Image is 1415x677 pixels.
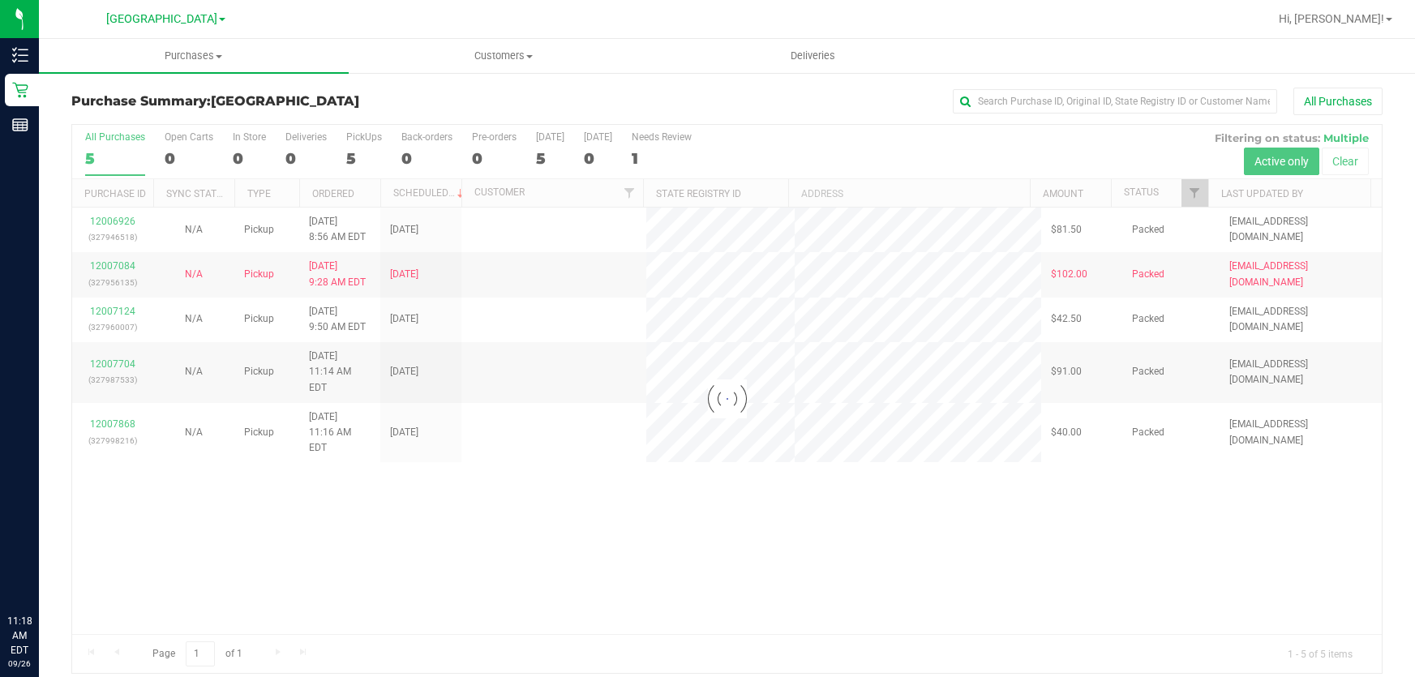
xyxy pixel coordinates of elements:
[12,117,28,133] inline-svg: Reports
[16,547,65,596] iframe: Resource center
[211,93,359,109] span: [GEOGRAPHIC_DATA]
[106,12,217,26] span: [GEOGRAPHIC_DATA]
[39,39,349,73] a: Purchases
[39,49,349,63] span: Purchases
[1293,88,1383,115] button: All Purchases
[71,94,508,109] h3: Purchase Summary:
[7,658,32,670] p: 09/26
[7,614,32,658] p: 11:18 AM EDT
[12,82,28,98] inline-svg: Retail
[658,39,968,73] a: Deliveries
[1279,12,1384,25] span: Hi, [PERSON_NAME]!
[349,39,658,73] a: Customers
[769,49,857,63] span: Deliveries
[12,47,28,63] inline-svg: Inventory
[349,49,658,63] span: Customers
[953,89,1277,114] input: Search Purchase ID, Original ID, State Registry ID or Customer Name...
